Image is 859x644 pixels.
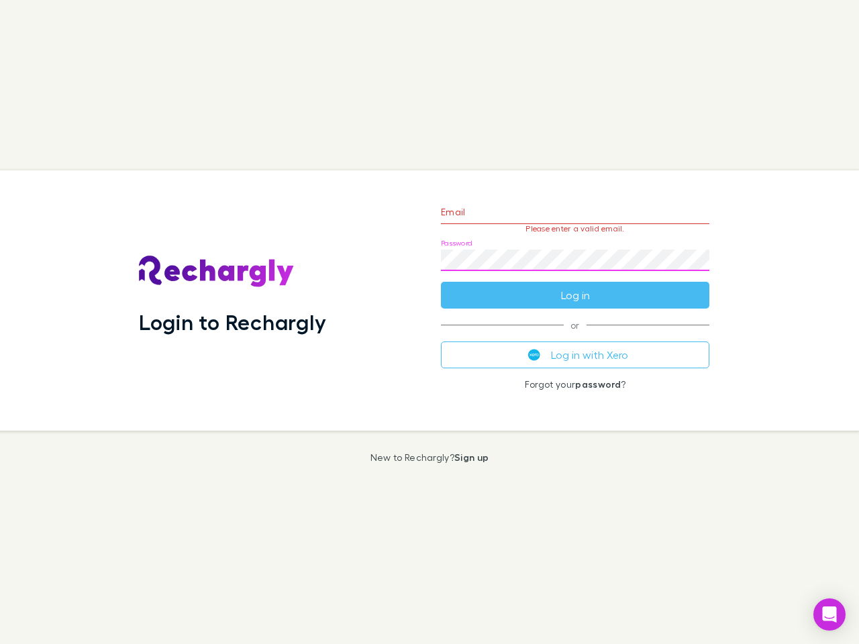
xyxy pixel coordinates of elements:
[441,341,709,368] button: Log in with Xero
[454,451,489,463] a: Sign up
[441,379,709,390] p: Forgot your ?
[370,452,489,463] p: New to Rechargly?
[575,378,621,390] a: password
[528,349,540,361] img: Xero's logo
[139,256,295,288] img: Rechargly's Logo
[441,224,709,233] p: Please enter a valid email.
[441,238,472,248] label: Password
[139,309,326,335] h1: Login to Rechargly
[441,282,709,309] button: Log in
[441,325,709,325] span: or
[813,598,846,631] div: Open Intercom Messenger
